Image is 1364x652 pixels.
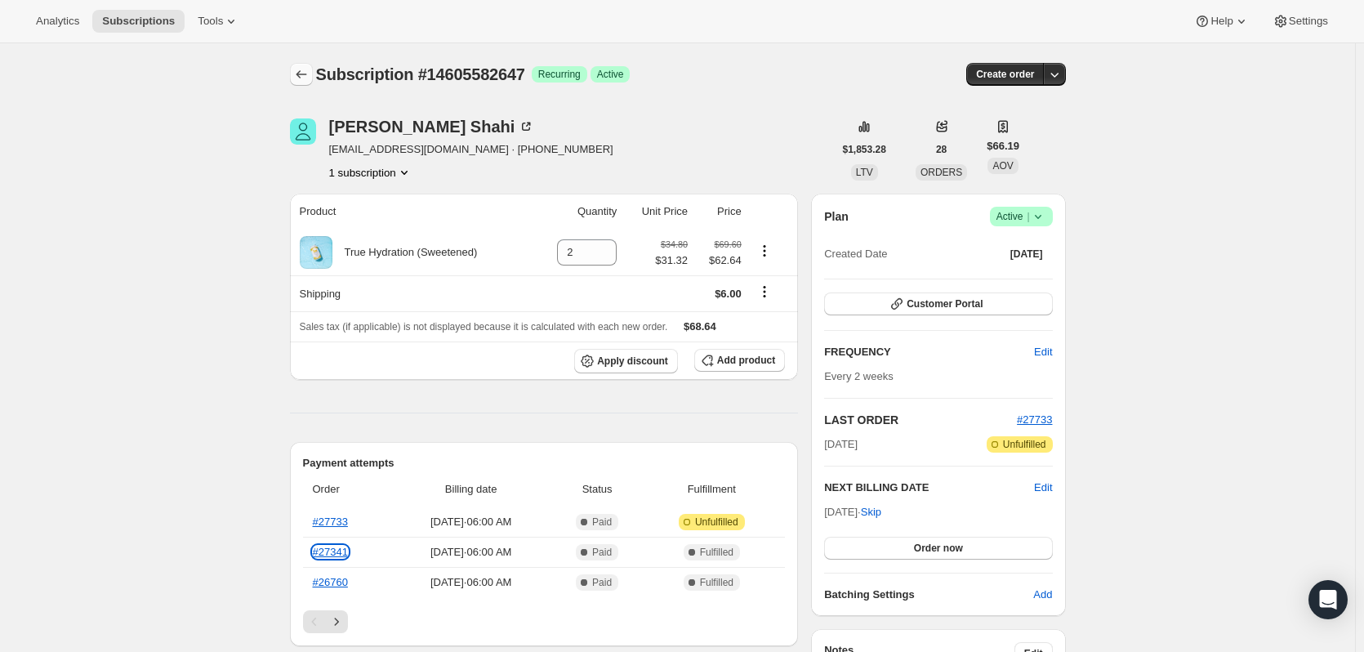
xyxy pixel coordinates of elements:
th: Quantity [534,194,622,230]
span: Sales tax (if applicable) is not displayed because it is calculated with each new order. [300,321,668,333]
span: Add [1033,587,1052,603]
span: Customer Portal [907,297,983,310]
span: Active [996,208,1046,225]
span: $66.19 [987,138,1019,154]
span: Created Date [824,246,887,262]
span: ORDERS [920,167,962,178]
h2: Payment attempts [303,455,786,471]
h2: FREQUENCY [824,344,1034,360]
span: Maria Shahi [290,118,316,145]
span: Paid [592,546,612,559]
span: [DATE] · [824,506,881,518]
small: $34.80 [661,239,688,249]
button: Subscriptions [290,63,313,86]
button: $1,853.28 [833,138,896,161]
span: Paid [592,576,612,589]
th: Order [303,471,391,507]
img: product img [300,236,332,269]
th: Shipping [290,275,534,311]
span: Active [597,68,624,81]
button: Apply discount [574,349,678,373]
th: Product [290,194,534,230]
span: Edit [1034,344,1052,360]
button: Analytics [26,10,89,33]
span: Skip [861,504,881,520]
a: #27341 [313,546,348,558]
button: Customer Portal [824,293,1052,315]
button: Product actions [751,242,778,260]
button: Add [1023,582,1062,608]
span: [DATE] · 06:00 AM [396,514,546,530]
span: AOV [992,160,1013,172]
span: Create order [976,68,1034,81]
button: Order now [824,537,1052,560]
div: True Hydration (Sweetened) [332,244,478,261]
h6: Batching Settings [824,587,1033,603]
span: Help [1210,15,1233,28]
span: [EMAIL_ADDRESS][DOMAIN_NAME] · [PHONE_NUMBER] [329,141,613,158]
a: #27733 [1017,413,1052,426]
button: Settings [1263,10,1338,33]
span: [DATE] · 06:00 AM [396,544,546,560]
span: Unfulfilled [695,516,738,529]
span: Billing date [396,481,546,498]
button: Product actions [329,164,412,181]
span: $31.32 [655,252,688,269]
span: Paid [592,516,612,529]
span: $1,853.28 [843,143,886,156]
span: $68.64 [684,320,716,333]
button: Next [325,610,348,633]
button: [DATE] [1001,243,1053,266]
button: Tools [188,10,249,33]
span: $62.64 [698,252,742,269]
button: #27733 [1017,412,1052,428]
span: Apply discount [597,355,668,368]
th: Unit Price [622,194,693,230]
small: $69.60 [715,239,742,249]
button: Edit [1024,339,1062,365]
span: Subscriptions [102,15,175,28]
span: LTV [856,167,873,178]
span: Unfulfilled [1003,438,1046,451]
span: Fulfillment [648,481,775,498]
span: Fulfilled [700,576,733,589]
span: [DATE] [1010,248,1043,261]
button: Edit [1034,480,1052,496]
span: [DATE] [824,436,858,453]
span: Settings [1289,15,1328,28]
span: Add product [717,354,775,367]
div: [PERSON_NAME] Shahi [329,118,535,135]
a: #26760 [313,576,348,588]
h2: LAST ORDER [824,412,1017,428]
button: Create order [966,63,1044,86]
div: Open Intercom Messenger [1308,580,1348,619]
span: Analytics [36,15,79,28]
span: | [1027,210,1029,223]
span: Every 2 weeks [824,370,894,382]
h2: Plan [824,208,849,225]
span: 28 [936,143,947,156]
button: 28 [926,138,956,161]
span: Order now [914,542,963,555]
span: $6.00 [715,288,742,300]
button: Shipping actions [751,283,778,301]
th: Price [693,194,747,230]
span: Recurring [538,68,581,81]
span: Subscription #14605582647 [316,65,525,83]
button: Add product [694,349,785,372]
span: Tools [198,15,223,28]
h2: NEXT BILLING DATE [824,480,1034,496]
nav: Pagination [303,610,786,633]
span: [DATE] · 06:00 AM [396,574,546,591]
button: Help [1184,10,1259,33]
span: Fulfilled [700,546,733,559]
a: #27733 [313,516,348,528]
button: Skip [851,499,891,525]
button: Subscriptions [92,10,185,33]
span: Status [556,481,639,498]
